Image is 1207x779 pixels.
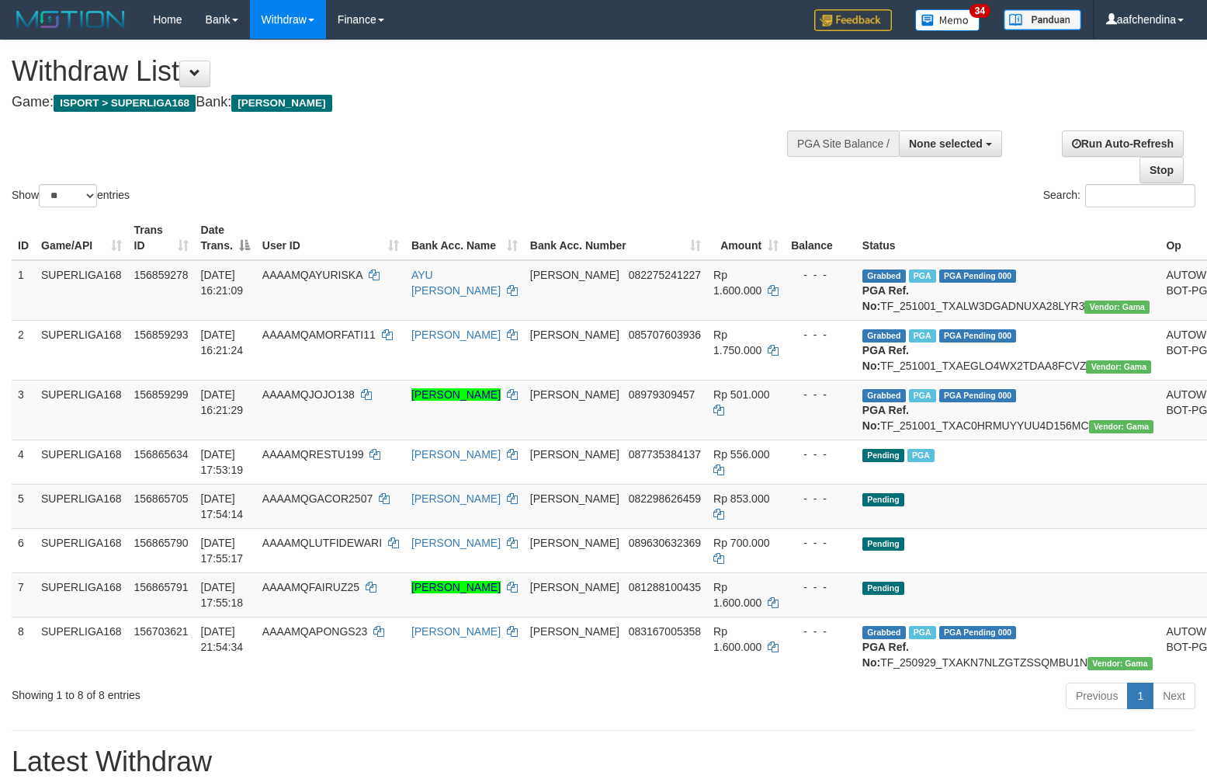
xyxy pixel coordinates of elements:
th: Bank Acc. Number: activate to sort column ascending [524,216,707,260]
div: - - - [791,579,850,595]
a: [PERSON_NAME] [411,625,501,638]
td: 1 [12,260,35,321]
td: 8 [12,617,35,676]
a: [PERSON_NAME] [411,581,501,593]
span: Rp 853.000 [713,492,769,505]
span: Pending [862,449,904,462]
span: None selected [909,137,983,150]
span: AAAAMQAPONGS23 [262,625,367,638]
span: [PERSON_NAME] [530,388,619,401]
span: PGA Pending [939,389,1017,402]
a: Stop [1139,157,1184,183]
span: 156865634 [134,448,189,461]
span: [PERSON_NAME] [530,581,619,593]
b: PGA Ref. No: [862,404,909,432]
a: [PERSON_NAME] [411,329,501,341]
a: Previous [1066,683,1128,709]
span: Marked by aafheankoy [909,389,936,402]
th: Balance [785,216,856,260]
span: AAAAMQAMORFATI11 [262,329,376,341]
span: PGA Pending [939,270,1017,283]
td: 5 [12,484,35,528]
td: 7 [12,572,35,617]
td: SUPERLIGA168 [35,528,128,572]
a: [PERSON_NAME] [411,537,501,549]
span: Copy 083167005358 to clipboard [629,625,701,638]
td: TF_251001_TXAEGLO4WX2TDAA8FCVZ [856,320,1160,380]
img: Button%20Memo.svg [915,9,980,31]
span: Rp 1.600.000 [713,581,761,609]
a: [PERSON_NAME] [411,448,501,461]
span: 156865791 [134,581,189,593]
div: - - - [791,535,850,551]
span: AAAAMQFAIRUZ25 [262,581,359,593]
a: [PERSON_NAME] [411,388,501,401]
td: SUPERLIGA168 [35,440,128,484]
td: 3 [12,380,35,440]
span: AAAAMQRESTU199 [262,448,364,461]
span: Copy 085707603936 to clipboard [629,329,701,341]
a: [PERSON_NAME] [411,492,501,505]
td: TF_251001_TXALW3DGADNUXA28LYR3 [856,260,1160,321]
th: Amount: activate to sort column ascending [707,216,785,260]
span: Rp 700.000 [713,537,769,549]
th: Date Trans.: activate to sort column descending [195,216,256,260]
span: Vendor URL: https://trx31.1velocity.biz [1084,301,1150,314]
td: 2 [12,320,35,380]
span: 156703621 [134,625,189,638]
span: Pending [862,537,904,551]
td: SUPERLIGA168 [35,617,128,676]
span: 156865790 [134,537,189,549]
a: Next [1153,683,1195,709]
span: Grabbed [862,389,906,402]
span: [PERSON_NAME] [530,625,619,638]
span: Marked by aafheankoy [909,329,936,343]
input: Search: [1085,184,1195,207]
b: PGA Ref. No: [862,284,909,312]
span: Vendor URL: https://trx31.1velocity.biz [1089,420,1154,433]
span: Rp 501.000 [713,388,769,401]
span: PGA Pending [939,626,1017,639]
span: [DATE] 17:55:18 [201,581,244,609]
td: SUPERLIGA168 [35,572,128,617]
th: User ID: activate to sort column ascending [256,216,405,260]
span: Rp 556.000 [713,448,769,461]
div: Showing 1 to 8 of 8 entries [12,681,491,703]
span: Rp 1.600.000 [713,269,761,297]
button: None selected [899,130,1002,157]
span: Marked by aafheankoy [907,449,935,462]
span: 156865705 [134,492,189,505]
select: Showentries [39,184,97,207]
th: Trans ID: activate to sort column ascending [128,216,195,260]
td: SUPERLIGA168 [35,320,128,380]
span: [DATE] 21:54:34 [201,625,244,653]
span: 156859299 [134,388,189,401]
span: Copy 082298626459 to clipboard [629,492,701,505]
span: [DATE] 16:21:29 [201,388,244,416]
span: [DATE] 17:53:19 [201,448,244,476]
th: Bank Acc. Name: activate to sort column ascending [405,216,524,260]
div: - - - [791,624,850,639]
div: - - - [791,491,850,506]
span: Copy 082275241227 to clipboard [629,269,701,281]
span: [DATE] 17:55:17 [201,537,244,565]
td: TF_251001_TXAC0HRMUYYUU4D156MC [856,380,1160,440]
span: Copy 08979309457 to clipboard [629,388,695,401]
span: Grabbed [862,626,906,639]
div: - - - [791,387,850,402]
img: panduan.png [1004,9,1081,30]
span: [PERSON_NAME] [530,269,619,281]
span: AAAAMQLUTFIDEWARI [262,537,382,549]
span: Grabbed [862,329,906,343]
td: 4 [12,440,35,484]
a: Run Auto-Refresh [1062,130,1184,157]
td: SUPERLIGA168 [35,484,128,528]
span: Rp 1.600.000 [713,625,761,653]
span: ISPORT > SUPERLIGA168 [54,95,196,112]
th: Game/API: activate to sort column ascending [35,216,128,260]
h1: Latest Withdraw [12,746,1195,777]
div: PGA Site Balance / [787,130,899,157]
div: - - - [791,327,850,343]
span: Pending [862,582,904,595]
a: 1 [1127,683,1153,709]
